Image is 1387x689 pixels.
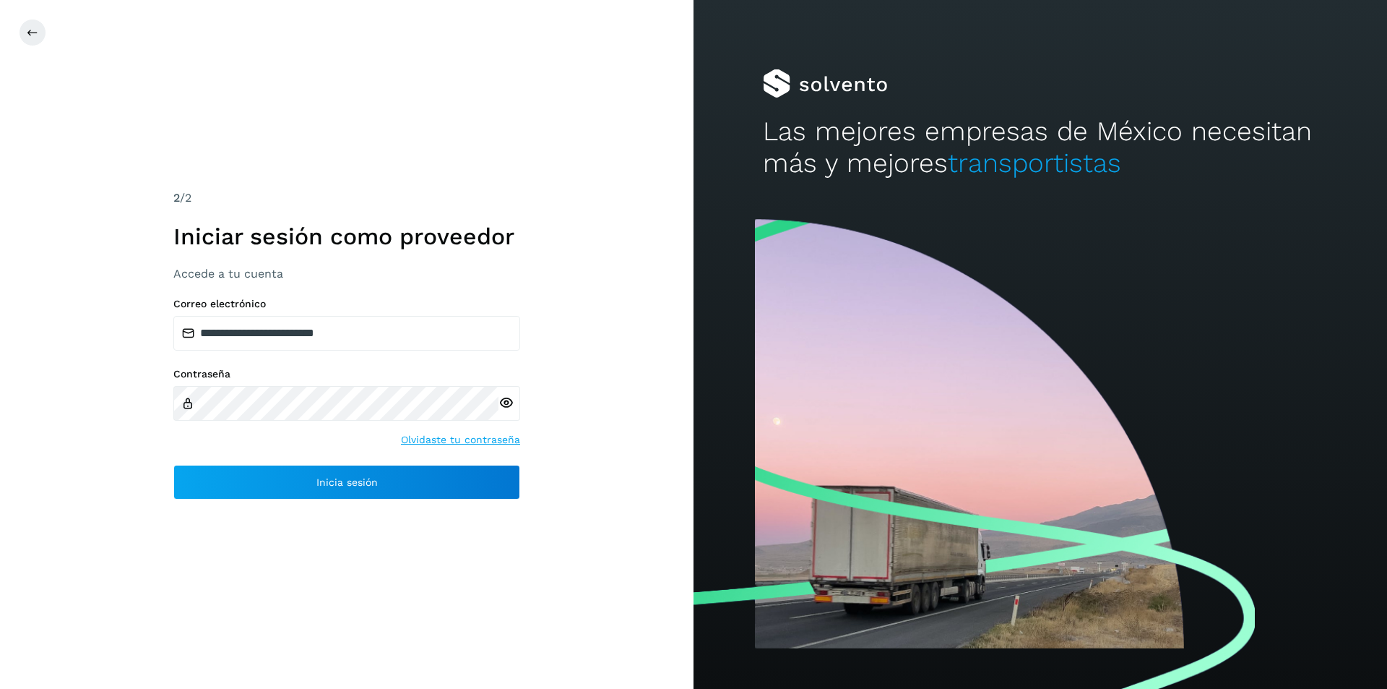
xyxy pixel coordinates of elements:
[948,147,1121,179] span: transportistas
[173,267,520,281] h3: Accede a tu cuenta
[173,223,520,250] h1: Iniciar sesión como proveedor
[173,368,520,380] label: Contraseña
[173,298,520,310] label: Correo electrónico
[763,116,1318,180] h2: Las mejores empresas de México necesitan más y mejores
[173,189,520,207] div: /2
[173,191,180,205] span: 2
[173,465,520,500] button: Inicia sesión
[401,432,520,448] a: Olvidaste tu contraseña
[316,477,378,487] span: Inicia sesión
